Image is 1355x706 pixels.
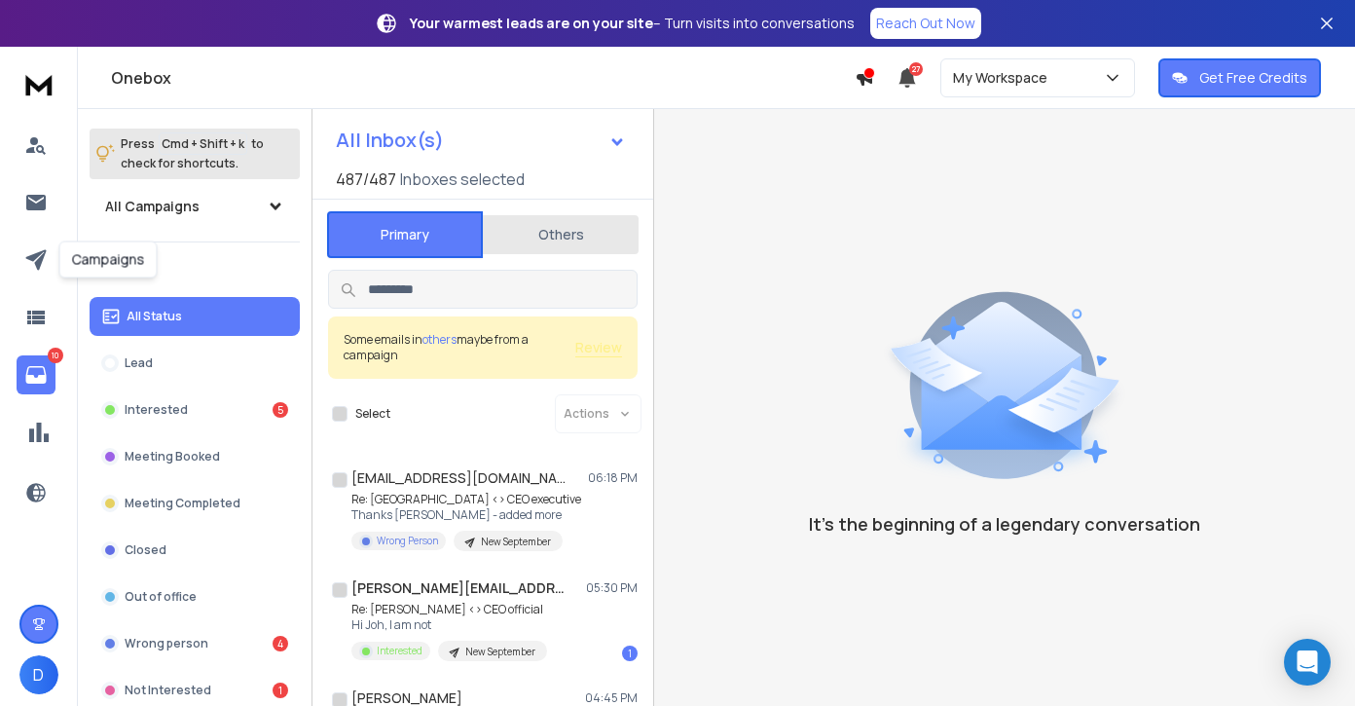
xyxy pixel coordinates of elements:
h3: Filters [90,258,300,285]
div: 1 [622,646,638,661]
span: others [422,331,457,348]
p: It’s the beginning of a legendary conversation [809,510,1200,538]
div: 5 [273,402,288,418]
p: Interested [377,644,422,658]
button: All Status [90,297,300,336]
div: 1 [273,683,288,698]
p: My Workspace [953,68,1055,88]
button: Review [575,338,622,357]
div: Open Intercom Messenger [1284,639,1331,686]
button: All Campaigns [90,187,300,226]
p: Out of office [125,589,197,605]
h1: All Inbox(s) [336,130,444,150]
p: New September [465,645,535,659]
p: All Status [127,309,182,324]
label: Select [355,406,390,422]
p: 05:30 PM [586,580,638,596]
p: Hi Joh, I am not [351,617,547,633]
button: D [19,655,58,694]
div: Some emails in maybe from a campaign [344,332,575,363]
div: Campaigns [59,242,158,279]
p: Closed [125,542,166,558]
button: Lead [90,344,300,383]
p: 04:45 PM [585,690,638,706]
button: Wrong person4 [90,624,300,663]
p: – Turn visits into conversations [410,14,855,33]
p: Meeting Booked [125,449,220,464]
p: Not Interested [125,683,211,698]
span: Cmd + Shift + k [159,132,247,155]
button: Primary [327,211,483,258]
button: Meeting Completed [90,484,300,523]
a: 10 [17,355,55,394]
h1: [EMAIL_ADDRESS][DOMAIN_NAME] [351,468,566,488]
button: Out of office [90,577,300,616]
p: 10 [48,348,63,363]
h1: Onebox [111,66,855,90]
strong: Your warmest leads are on your site [410,14,653,32]
span: 487 / 487 [336,167,396,191]
p: Lead [125,355,153,371]
p: Interested [125,402,188,418]
p: Press to check for shortcuts. [121,134,264,173]
p: 06:18 PM [588,470,638,486]
p: Reach Out Now [876,14,975,33]
p: New September [481,535,551,549]
a: Reach Out Now [870,8,981,39]
button: Get Free Credits [1158,58,1321,97]
p: Wrong person [125,636,208,651]
p: Thanks [PERSON_NAME] - added more [351,507,581,523]
p: Re: [PERSON_NAME] <> CEO official [351,602,547,617]
button: All Inbox(s) [320,121,641,160]
div: 4 [273,636,288,651]
button: Interested5 [90,390,300,429]
button: Others [483,213,639,256]
span: 27 [909,62,923,76]
button: Closed [90,531,300,570]
button: Meeting Booked [90,437,300,476]
p: Wrong Person [377,534,438,548]
p: Get Free Credits [1199,68,1307,88]
h3: Inboxes selected [400,167,525,191]
h1: All Campaigns [105,197,200,216]
p: Meeting Completed [125,496,240,511]
img: logo [19,66,58,102]
p: Re: [GEOGRAPHIC_DATA] <> CEO executive [351,492,581,507]
h1: [PERSON_NAME][EMAIL_ADDRESS] [351,578,566,598]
